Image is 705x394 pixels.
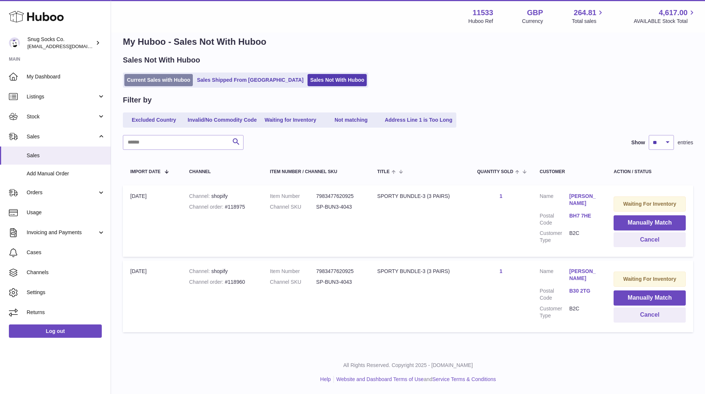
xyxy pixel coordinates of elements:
[27,309,105,316] span: Returns
[634,8,696,25] a: 4,617.00 AVAILABLE Stock Total
[569,268,599,282] a: [PERSON_NAME]
[540,169,599,174] div: Customer
[614,290,686,306] button: Manually Match
[270,279,316,286] dt: Channel SKU
[614,232,686,247] button: Cancel
[27,43,109,49] span: [EMAIL_ADDRESS][DOMAIN_NAME]
[124,114,184,126] a: Excluded Country
[123,95,152,105] h2: Filter by
[527,8,543,18] strong: GBP
[27,269,105,276] span: Channels
[123,36,693,48] h1: My Huboo - Sales Not With Huboo
[572,8,605,25] a: 264.81 Total sales
[614,215,686,230] button: Manually Match
[316,193,362,200] dd: 7983477620925
[473,8,493,18] strong: 11533
[316,279,362,286] dd: SP-BUN3-4043
[623,201,676,207] strong: Waiting For Inventory
[614,307,686,323] button: Cancel
[189,169,255,174] div: Channel
[316,203,362,211] dd: SP-BUN3-4043
[130,169,161,174] span: Import date
[27,249,105,256] span: Cases
[569,230,599,244] dd: B2C
[569,212,599,219] a: BH7 7HE
[500,268,503,274] a: 1
[623,276,676,282] strong: Waiting For Inventory
[27,189,97,196] span: Orders
[189,268,211,274] strong: Channel
[377,268,462,275] div: SPORTY BUNDLE-3 (3 PAIRS)
[124,74,193,86] a: Current Sales with Huboo
[27,289,105,296] span: Settings
[194,74,306,86] a: Sales Shipped From [GEOGRAPHIC_DATA]
[574,8,596,18] span: 264.81
[540,287,569,302] dt: Postal Code
[270,203,316,211] dt: Channel SKU
[377,169,389,174] span: Title
[540,305,569,319] dt: Customer Type
[27,36,94,50] div: Snug Socks Co.
[659,8,688,18] span: 4,617.00
[540,230,569,244] dt: Customer Type
[308,74,367,86] a: Sales Not With Huboo
[189,193,211,199] strong: Channel
[270,193,316,200] dt: Item Number
[540,212,569,226] dt: Postal Code
[9,324,102,338] a: Log out
[27,73,105,80] span: My Dashboard
[189,204,225,210] strong: Channel order
[27,229,97,236] span: Invoicing and Payments
[9,37,20,48] img: info@snugsocks.co.uk
[117,362,699,369] p: All Rights Reserved. Copyright 2025 - [DOMAIN_NAME]
[27,170,105,177] span: Add Manual Order
[336,376,424,382] a: Website and Dashboard Terms of Use
[27,93,97,100] span: Listings
[316,268,362,275] dd: 7983477620925
[569,305,599,319] dd: B2C
[572,18,605,25] span: Total sales
[322,114,381,126] a: Not matching
[320,376,331,382] a: Help
[631,139,645,146] label: Show
[189,268,255,275] div: shopify
[261,114,320,126] a: Waiting for Inventory
[270,169,362,174] div: Item Number / Channel SKU
[634,18,696,25] span: AVAILABLE Stock Total
[382,114,455,126] a: Address Line 1 is Too Long
[614,169,686,174] div: Action / Status
[123,260,182,332] td: [DATE]
[522,18,543,25] div: Currency
[678,139,693,146] span: entries
[540,193,569,209] dt: Name
[500,193,503,199] a: 1
[569,287,599,294] a: B30 2TG
[189,279,255,286] div: #118960
[189,203,255,211] div: #118975
[469,18,493,25] div: Huboo Ref
[540,268,569,284] dt: Name
[185,114,259,126] a: Invalid/No Commodity Code
[27,133,97,140] span: Sales
[27,209,105,216] span: Usage
[432,376,496,382] a: Service Terms & Conditions
[123,55,200,65] h2: Sales Not With Huboo
[27,152,105,159] span: Sales
[189,193,255,200] div: shopify
[377,193,462,200] div: SPORTY BUNDLE-3 (3 PAIRS)
[334,376,496,383] li: and
[569,193,599,207] a: [PERSON_NAME]
[477,169,513,174] span: Quantity Sold
[189,279,225,285] strong: Channel order
[270,268,316,275] dt: Item Number
[123,185,182,257] td: [DATE]
[27,113,97,120] span: Stock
